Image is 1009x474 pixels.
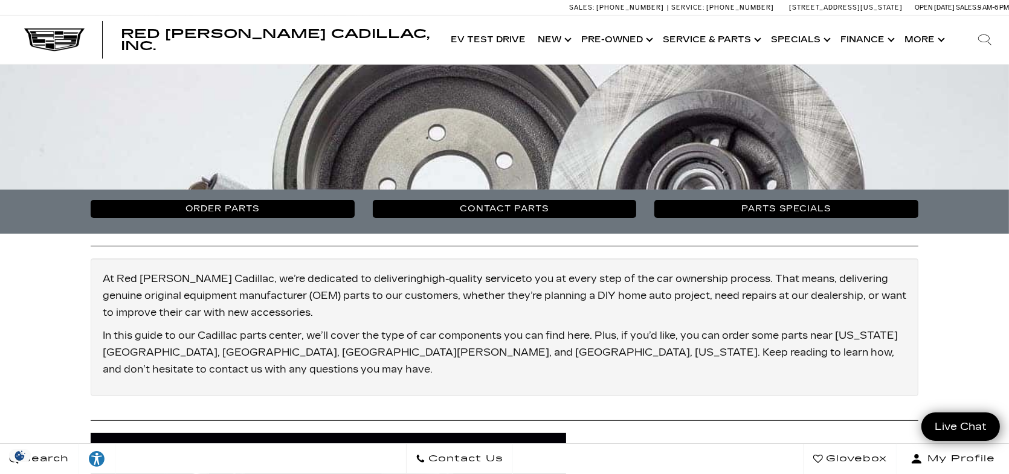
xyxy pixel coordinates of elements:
a: Service: [PHONE_NUMBER] [667,4,777,11]
a: Red [PERSON_NAME] Cadillac, Inc. [121,28,433,52]
span: Service: [671,4,704,11]
a: [STREET_ADDRESS][US_STATE] [789,4,903,11]
a: Sales: [PHONE_NUMBER] [569,4,667,11]
span: Live Chat [929,420,993,434]
a: Specials [765,16,834,64]
span: Sales: [956,4,978,11]
span: My Profile [923,450,995,467]
a: Service & Parts [657,16,765,64]
a: Contact Us [406,444,513,474]
a: Live Chat [921,412,1000,441]
span: Sales: [569,4,595,11]
a: New [532,16,575,64]
p: At Red [PERSON_NAME] Cadillac, we’re dedicated to delivering to you at every step of the car owne... [103,271,906,321]
span: Glovebox [823,450,887,467]
a: Pre-Owned [575,16,657,64]
a: Glovebox [804,444,897,474]
section: Click to Open Cookie Consent Modal [6,449,34,462]
span: [PHONE_NUMBER] [706,4,774,11]
span: Contact Us [425,450,503,467]
a: EV Test Drive [445,16,532,64]
span: Red [PERSON_NAME] Cadillac, Inc. [121,27,430,53]
button: Open user profile menu [897,444,1009,474]
a: Order Parts [91,200,355,218]
a: Explore your accessibility options [79,444,115,474]
a: high-quality service [423,273,521,284]
span: 9 AM-6 PM [978,4,1009,11]
div: Search [961,16,1009,64]
div: Explore your accessibility options [79,450,115,468]
span: [PHONE_NUMBER] [596,4,664,11]
a: Parts Specials [654,200,918,218]
a: Contact Parts [373,200,637,218]
span: Search [19,450,69,467]
span: Open [DATE] [915,4,955,11]
p: In this guide to our Cadillac parts center, we’ll cover the type of car components you can find h... [103,327,906,378]
button: More [898,16,949,64]
a: Finance [834,16,898,64]
img: Cadillac Dark Logo with Cadillac White Text [24,28,85,51]
img: Opt-Out Icon [6,449,34,462]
